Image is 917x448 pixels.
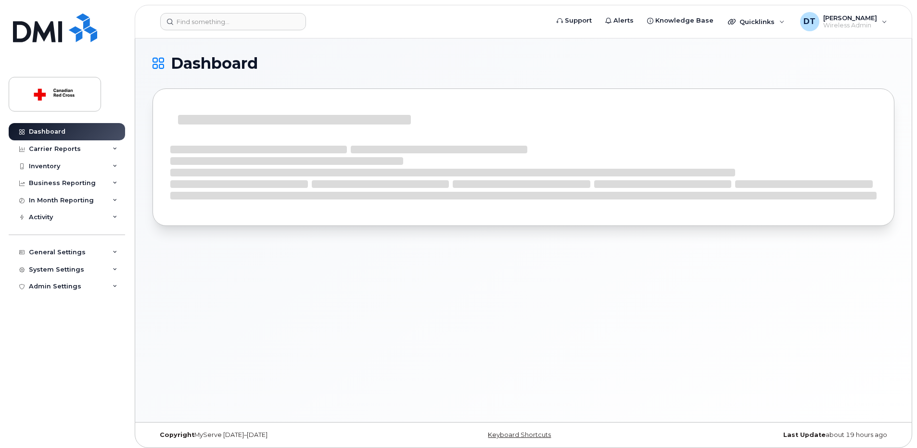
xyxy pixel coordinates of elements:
[171,56,258,71] span: Dashboard
[153,431,400,439] div: MyServe [DATE]–[DATE]
[160,431,194,438] strong: Copyright
[647,431,894,439] div: about 19 hours ago
[488,431,551,438] a: Keyboard Shortcuts
[783,431,826,438] strong: Last Update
